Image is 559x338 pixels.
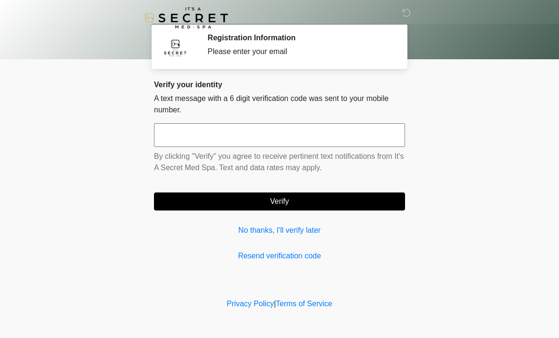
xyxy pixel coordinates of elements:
[154,250,405,262] a: Resend verification code
[154,225,405,236] a: No thanks, I'll verify later
[207,33,391,42] h2: Registration Information
[227,300,274,308] a: Privacy Policy
[144,7,228,28] img: It's A Secret Med Spa Logo
[161,33,189,62] img: Agent Avatar
[154,151,405,174] p: By clicking "Verify" you agree to receive pertinent text notifications from It's A Secret Med Spa...
[207,46,391,57] div: Please enter your email
[154,80,405,89] h2: Verify your identity
[154,192,405,210] button: Verify
[274,300,276,308] a: |
[154,93,405,116] p: A text message with a 6 digit verification code was sent to your mobile number.
[276,300,332,308] a: Terms of Service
